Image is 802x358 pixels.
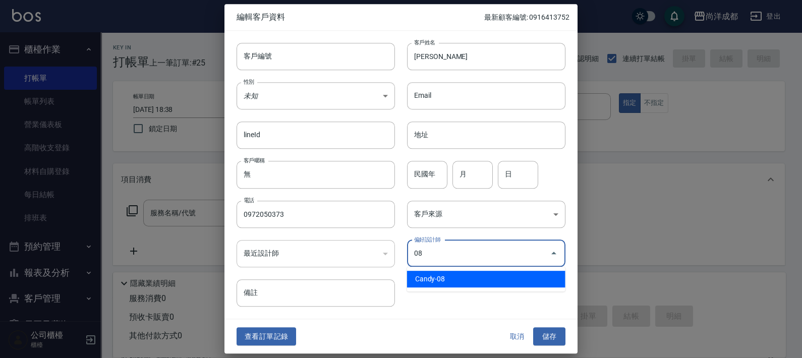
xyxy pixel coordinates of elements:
[484,12,569,23] p: 最新顧客編號: 0916413752
[546,246,562,262] button: Close
[414,38,435,46] label: 客戶姓名
[244,157,265,164] label: 客戶暱稱
[533,327,565,346] button: 儲存
[237,327,296,346] button: 查看訂單記錄
[244,78,254,85] label: 性別
[407,271,565,287] li: Candy-08
[414,235,440,243] label: 偏好設計師
[244,92,258,100] em: 未知
[244,196,254,204] label: 電話
[237,12,484,22] span: 編輯客戶資料
[501,327,533,346] button: 取消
